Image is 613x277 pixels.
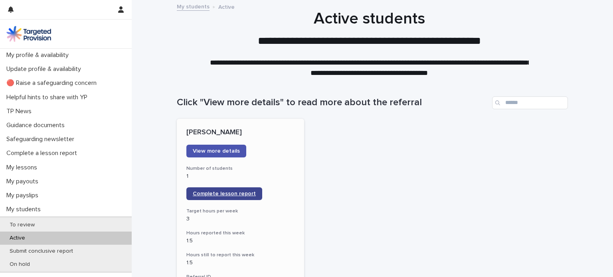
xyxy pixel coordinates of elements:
h1: Active students [174,9,565,28]
p: Submit conclusive report [3,248,79,255]
a: View more details [186,145,246,157]
a: My students [177,2,210,11]
p: TP News [3,108,38,115]
img: M5nRWzHhSzIhMunXDL62 [6,26,51,42]
p: My students [3,206,47,213]
p: Complete a lesson report [3,149,83,157]
p: Active [3,235,32,242]
p: My lessons [3,164,44,171]
p: On hold [3,261,36,268]
h3: Target hours per week [186,208,295,214]
p: Safeguarding newsletter [3,136,81,143]
h3: Number of students [186,165,295,172]
p: Guidance documents [3,122,71,129]
p: Helpful hints to share with YP [3,94,94,101]
h3: Hours still to report this week [186,252,295,258]
span: Complete lesson report [193,191,256,196]
p: 1.5 [186,259,295,266]
h3: Hours reported this week [186,230,295,236]
p: My profile & availability [3,51,75,59]
p: Update profile & availability [3,65,87,73]
p: 1 [186,173,295,180]
p: 3 [186,216,295,222]
p: [PERSON_NAME] [186,128,295,137]
p: 🔴 Raise a safeguarding concern [3,79,103,87]
p: Active [218,2,235,11]
span: View more details [193,148,240,154]
p: My payslips [3,192,45,199]
p: To review [3,222,41,228]
p: My payouts [3,178,45,185]
p: 1.5 [186,238,295,244]
h1: Click "View more details" to read more about the referral [177,97,489,108]
input: Search [492,96,568,109]
a: Complete lesson report [186,187,262,200]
